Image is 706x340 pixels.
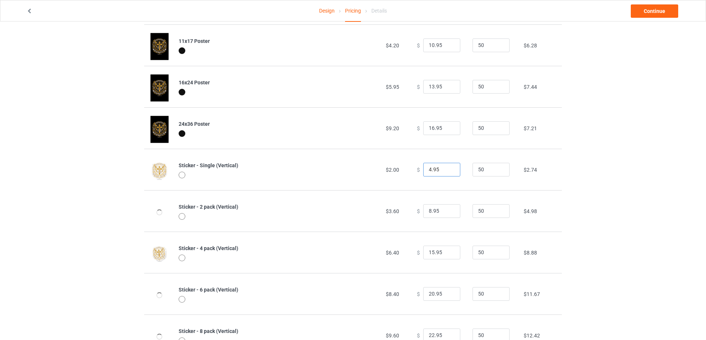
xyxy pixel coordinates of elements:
span: $ [417,291,420,297]
span: $6.28 [524,43,537,48]
span: $4.20 [386,43,399,48]
span: $ [417,166,420,172]
span: $7.44 [524,84,537,90]
span: $9.60 [386,333,399,339]
span: $ [417,42,420,48]
b: Sticker - Single (Vertical) [179,162,238,168]
span: $9.20 [386,125,399,131]
span: $5.95 [386,84,399,90]
span: $12.42 [524,333,540,339]
span: $6.40 [386,250,399,256]
div: Pricing [345,0,361,22]
span: $8.88 [524,250,537,256]
a: Continue [631,4,678,18]
span: $7.21 [524,125,537,131]
span: $4.98 [524,208,537,214]
b: Sticker - 2 pack (Vertical) [179,204,238,210]
b: 16x24 Poster [179,80,210,85]
span: $3.60 [386,208,399,214]
a: Design [319,0,335,21]
b: Sticker - 6 pack (Vertical) [179,287,238,293]
span: $8.40 [386,291,399,297]
div: Details [371,0,387,21]
span: $ [417,84,420,90]
span: $2.74 [524,167,537,173]
span: $ [417,249,420,255]
span: $ [417,208,420,214]
b: 11x17 Poster [179,38,210,44]
span: $ [417,125,420,131]
span: $11.67 [524,291,540,297]
span: $ [417,332,420,338]
span: $2.00 [386,167,399,173]
b: Sticker - 8 pack (Vertical) [179,328,238,334]
b: Sticker - 4 pack (Vertical) [179,245,238,251]
b: 24x36 Poster [179,121,210,127]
